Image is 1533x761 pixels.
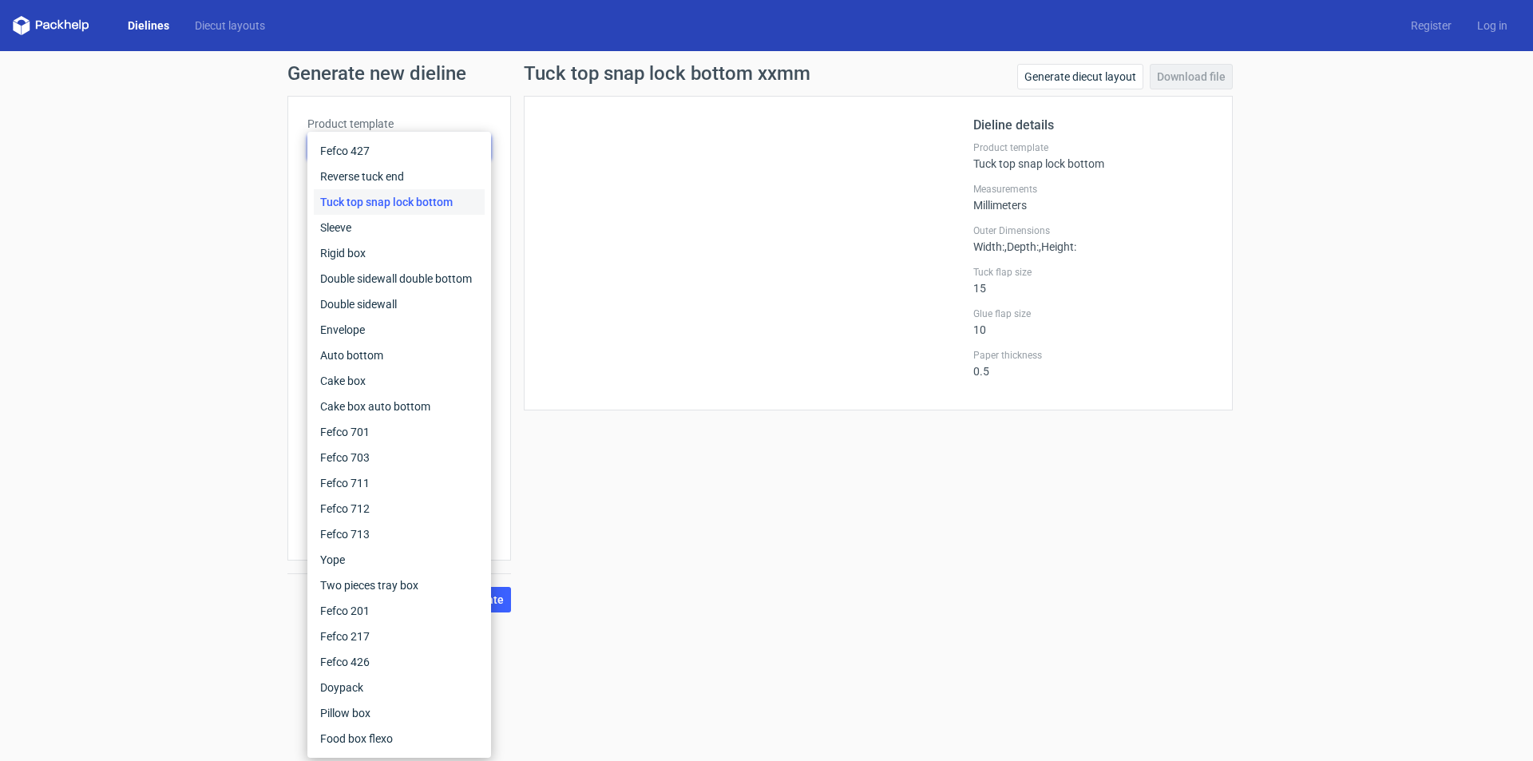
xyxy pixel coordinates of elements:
[973,183,1213,196] label: Measurements
[973,307,1213,320] label: Glue flap size
[314,624,485,649] div: Fefco 217
[314,573,485,598] div: Two pieces tray box
[314,700,485,726] div: Pillow box
[314,138,485,164] div: Fefco 427
[314,470,485,496] div: Fefco 711
[973,266,1213,279] label: Tuck flap size
[314,164,485,189] div: Reverse tuck end
[1004,240,1039,253] span: , Depth :
[314,240,485,266] div: Rigid box
[314,547,485,573] div: Yope
[314,521,485,547] div: Fefco 713
[314,675,485,700] div: Doypack
[314,215,485,240] div: Sleeve
[314,445,485,470] div: Fefco 703
[314,649,485,675] div: Fefco 426
[314,394,485,419] div: Cake box auto bottom
[973,240,1004,253] span: Width :
[314,343,485,368] div: Auto bottom
[314,419,485,445] div: Fefco 701
[314,496,485,521] div: Fefco 712
[973,349,1213,362] label: Paper thickness
[1017,64,1143,89] a: Generate diecut layout
[182,18,278,34] a: Diecut layouts
[287,64,1246,83] h1: Generate new dieline
[973,349,1213,378] div: 0.5
[307,116,491,132] label: Product template
[973,183,1213,212] div: Millimeters
[973,141,1213,170] div: Tuck top snap lock bottom
[524,64,810,83] h1: Tuck top snap lock bottom xxmm
[314,266,485,291] div: Double sidewall double bottom
[973,116,1213,135] h2: Dieline details
[973,224,1213,237] label: Outer Dimensions
[1464,18,1520,34] a: Log in
[973,266,1213,295] div: 15
[973,307,1213,336] div: 10
[314,598,485,624] div: Fefco 201
[314,291,485,317] div: Double sidewall
[973,141,1213,154] label: Product template
[1398,18,1464,34] a: Register
[1039,240,1076,253] span: , Height :
[314,317,485,343] div: Envelope
[314,726,485,751] div: Food box flexo
[115,18,182,34] a: Dielines
[314,368,485,394] div: Cake box
[314,189,485,215] div: Tuck top snap lock bottom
